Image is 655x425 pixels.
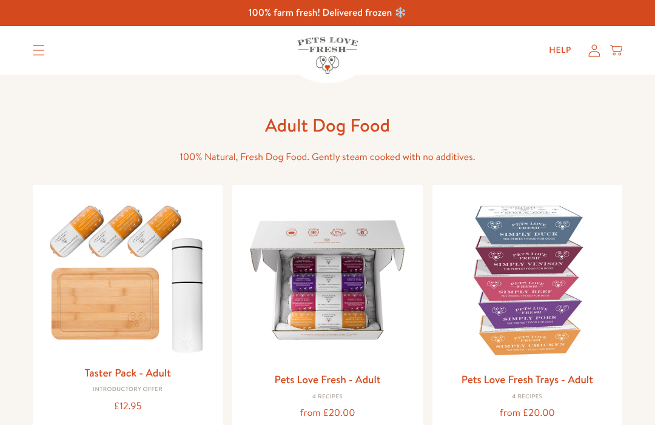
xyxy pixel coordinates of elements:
[42,398,213,415] div: £12.95
[462,372,593,387] a: Pets Love Fresh Trays - Adult
[442,195,613,365] img: Pets Love Fresh Trays - Adult
[539,38,581,62] a: Help
[133,113,522,137] h1: Adult Dog Food
[442,405,613,421] div: from £20.00
[242,405,412,421] div: from £20.00
[442,393,613,401] div: 4 Recipes
[42,195,213,358] img: Taster Pack - Adult
[242,195,412,365] img: Pets Love Fresh - Adult
[242,393,412,401] div: 4 Recipes
[23,35,55,65] summary: Translation missing: en.sections.header.menu
[297,37,358,74] img: Pets Love Fresh
[85,365,171,380] a: Taster Pack - Adult
[180,150,475,164] span: 100% Natural, Fresh Dog Food. Gently steam cooked with no additives.
[42,386,213,393] div: Introductory Offer
[274,372,380,387] a: Pets Love Fresh - Adult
